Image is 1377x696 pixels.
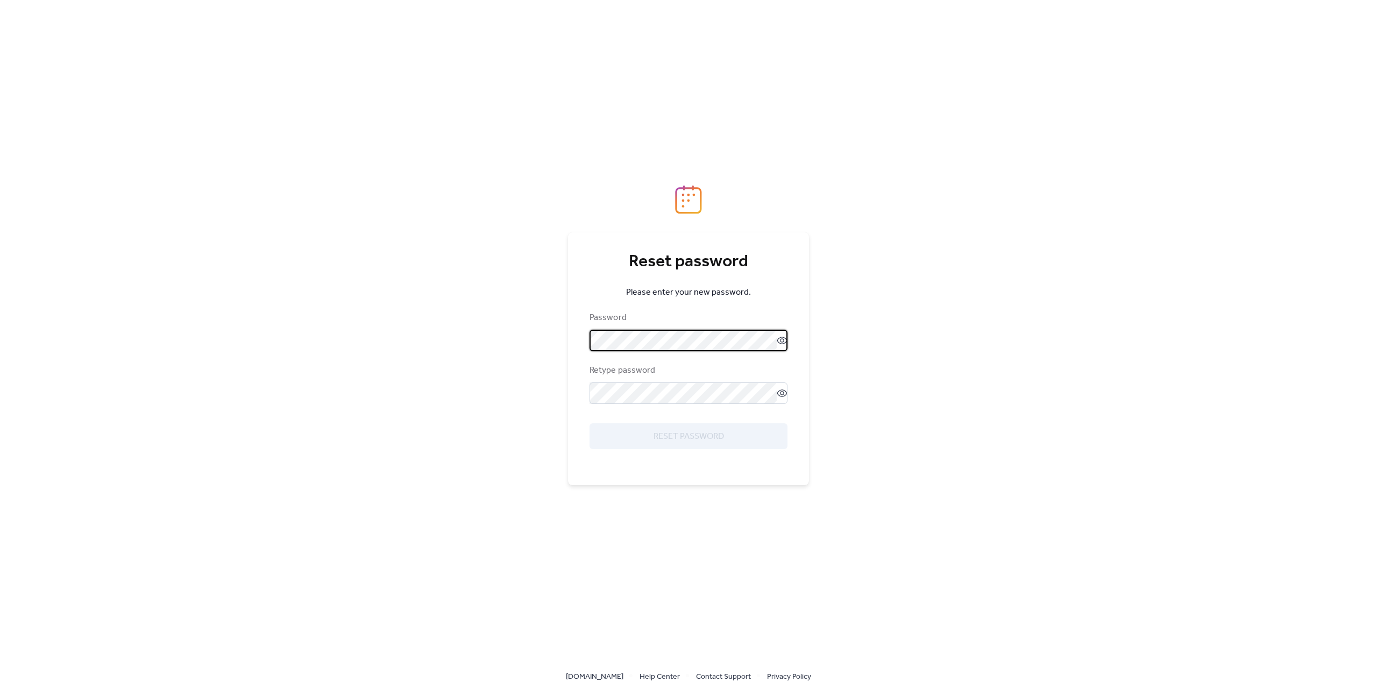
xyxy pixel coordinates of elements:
span: Contact Support [696,671,751,684]
div: Retype password [590,364,785,377]
a: [DOMAIN_NAME] [566,670,623,683]
a: Privacy Policy [767,670,811,683]
img: logo [675,185,702,214]
a: Contact Support [696,670,751,683]
a: Help Center [640,670,680,683]
div: Reset password [590,251,787,273]
span: Please enter your new password. [626,286,751,299]
span: Privacy Policy [767,671,811,684]
div: Password [590,311,785,324]
span: Help Center [640,671,680,684]
span: [DOMAIN_NAME] [566,671,623,684]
